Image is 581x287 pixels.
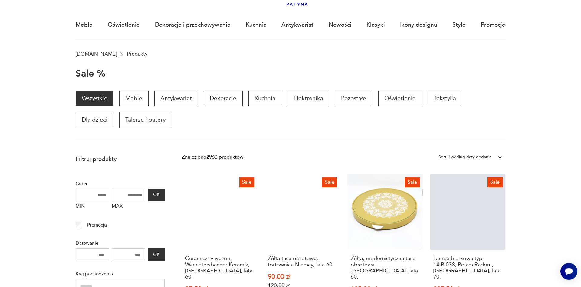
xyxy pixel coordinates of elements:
[76,180,165,187] p: Cena
[452,11,466,39] a: Style
[87,221,107,229] p: Promocja
[108,11,140,39] a: Oświetlenie
[248,91,281,106] a: Kuchnia
[154,91,198,106] a: Antykwariat
[119,112,172,128] a: Talerze i patery
[76,11,93,39] a: Meble
[268,274,337,280] p: 90,00 zł
[112,201,145,213] label: MAX
[481,11,505,39] a: Promocje
[560,263,577,280] iframe: Smartsupp widget button
[182,153,243,161] div: Znaleziono 2960 produktów
[148,248,164,261] button: OK
[76,112,113,128] a: Dla dzieci
[204,91,242,106] a: Dekoracje
[287,91,329,106] a: Elektronika
[119,91,148,106] a: Meble
[378,91,422,106] a: Oświetlenie
[76,91,113,106] a: Wszystkie
[433,256,502,280] h3: Lampa biurkowa typ 14.B.038, Polam Radom, [GEOGRAPHIC_DATA], lata 70.
[127,51,147,57] p: Produkty
[351,256,420,280] h3: Żółta, modernistyczna taca obrotowa, [GEOGRAPHIC_DATA], lata 60.
[335,91,372,106] a: Pozostałe
[329,11,351,39] a: Nowości
[155,11,231,39] a: Dekoracje i przechowywanie
[268,256,337,268] h3: Żółta taca obrotowa, tortownica Niemcy, lata 60.
[76,69,105,79] h1: Sale %
[148,189,164,201] button: OK
[428,91,462,106] a: Tekstylia
[246,11,267,39] a: Kuchnia
[76,239,165,247] p: Datowanie
[76,270,165,278] p: Kraj pochodzenia
[438,153,491,161] div: Sortuj według daty dodania
[185,256,254,280] h3: Ceramiczny wazon, Waechtersbacher Keramik, [GEOGRAPHIC_DATA], lata 60.
[76,51,117,57] a: [DOMAIN_NAME]
[76,155,165,163] p: Filtruj produkty
[281,11,313,39] a: Antykwariat
[366,11,385,39] a: Klasyki
[76,201,109,213] label: MIN
[400,11,437,39] a: Ikony designu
